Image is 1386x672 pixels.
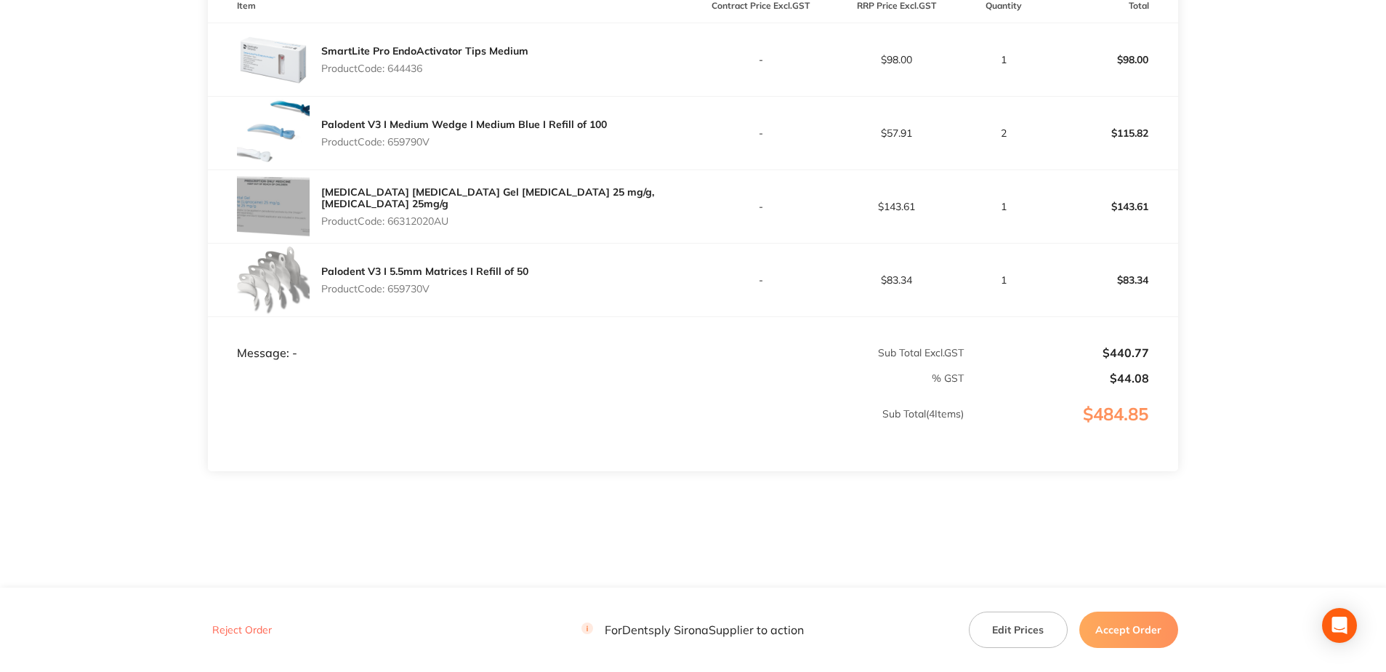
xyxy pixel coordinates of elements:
p: $44.08 [965,372,1149,385]
p: - [693,274,828,286]
p: $484.85 [965,404,1177,454]
p: 1 [965,274,1041,286]
p: Product Code: 659790V [321,136,607,148]
p: $83.34 [1043,263,1177,297]
a: Palodent V3 I Medium Wedge I Medium Blue I Refill of 100 [321,118,607,131]
a: [MEDICAL_DATA] [MEDICAL_DATA] Gel [MEDICAL_DATA] 25 mg/g, [MEDICAL_DATA] 25mg/g [321,185,654,210]
a: Palodent V3 I 5.5mm Matrices I Refill of 50 [321,265,528,278]
a: SmartLite Pro EndoActivator Tips Medium [321,44,528,57]
td: Message: - [208,316,693,360]
p: - [693,127,828,139]
p: - [693,201,828,212]
p: $143.61 [829,201,964,212]
div: Open Intercom Messenger [1322,608,1357,643]
p: Sub Total Excl. GST [693,347,964,359]
p: 2 [965,127,1041,139]
p: % GST [209,372,964,384]
p: $115.82 [1043,116,1177,151]
p: $98.00 [1043,42,1177,77]
button: Accept Order [1079,612,1178,648]
p: Product Code: 644436 [321,63,528,74]
button: Edit Prices [969,612,1068,648]
img: N2hpcDhsYg [237,170,310,243]
p: $98.00 [829,54,964,65]
p: For Dentsply Sirona Supplier to action [581,623,804,636]
p: Product Code: 66312020AU [321,215,693,227]
p: 1 [965,54,1041,65]
p: $143.61 [1043,189,1177,224]
img: c3ZydTJkMw [237,97,310,169]
p: Sub Total ( 4 Items) [209,408,964,449]
p: $57.91 [829,127,964,139]
button: Reject Order [208,623,276,636]
img: cDZhdXZ2Zg [237,244,310,316]
img: a3IwNWF3ag [237,23,310,96]
p: 1 [965,201,1041,212]
p: - [693,54,828,65]
p: $83.34 [829,274,964,286]
p: Product Code: 659730V [321,283,528,295]
p: $440.77 [965,346,1149,359]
